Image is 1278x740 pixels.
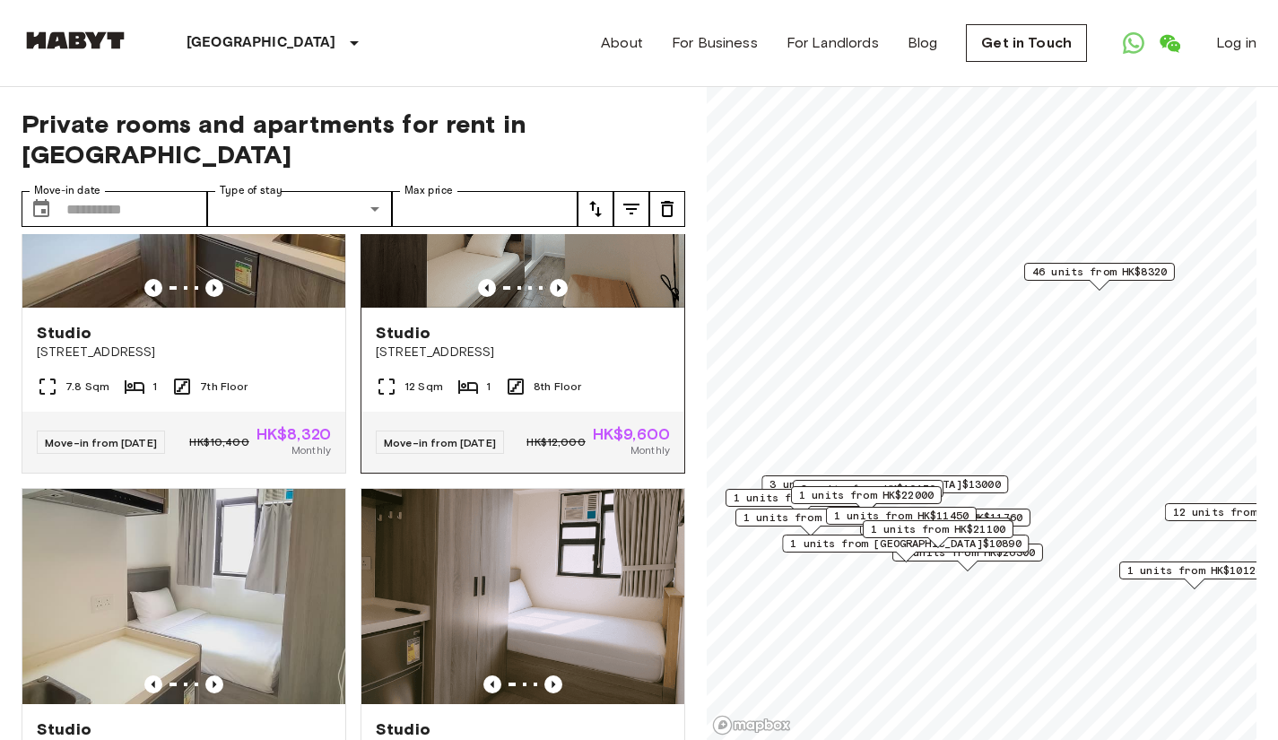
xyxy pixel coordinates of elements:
[376,322,430,344] span: Studio
[478,279,496,297] button: Previous image
[384,436,496,449] span: Move-in from [DATE]
[966,24,1087,62] a: Get in Touch
[735,509,886,536] div: Map marker
[22,91,346,474] a: Marketing picture of unit HK-01-067-042-01Previous imagePrevious imageStudio[STREET_ADDRESS]7.8 S...
[65,379,109,395] span: 7.8 Sqm
[790,535,1021,552] span: 1 units from [GEOGRAPHIC_DATA]$10890
[205,279,223,297] button: Previous image
[1116,25,1152,61] a: Open WhatsApp
[550,279,568,297] button: Previous image
[404,183,453,198] label: Max price
[871,521,1005,537] span: 1 units from HK$21100
[863,520,1013,548] div: Map marker
[1032,264,1167,280] span: 46 units from HK$8320
[908,32,938,54] a: Blog
[22,31,129,49] img: Habyt
[672,32,758,54] a: For Business
[22,109,685,170] span: Private rooms and apartments for rent in [GEOGRAPHIC_DATA]
[37,322,91,344] span: Studio
[544,675,562,693] button: Previous image
[834,508,969,524] span: 1 units from HK$11450
[1216,32,1256,54] a: Log in
[144,279,162,297] button: Previous image
[1024,263,1175,291] div: Map marker
[526,434,585,450] span: HK$12,000
[743,509,878,526] span: 1 units from HK$11200
[361,91,685,474] a: Marketing picture of unit HK-01-067-046-01Previous imagePrevious imageStudio[STREET_ADDRESS]12 Sq...
[593,426,670,442] span: HK$9,600
[826,507,977,535] div: Map marker
[769,476,1000,492] span: 3 units from [GEOGRAPHIC_DATA]$13000
[144,675,162,693] button: Previous image
[782,535,1029,562] div: Map marker
[649,191,685,227] button: tune
[1127,562,1262,579] span: 1 units from HK$10125
[734,490,868,506] span: 1 units from HK$10650
[630,442,670,458] span: Monthly
[152,379,157,395] span: 1
[37,718,91,740] span: Studio
[220,183,283,198] label: Type of stay
[291,442,331,458] span: Monthly
[787,32,879,54] a: For Landlords
[376,718,430,740] span: Studio
[205,675,223,693] button: Previous image
[791,486,942,514] div: Map marker
[1119,562,1270,589] div: Map marker
[189,434,248,450] span: HK$10,400
[376,344,670,361] span: [STREET_ADDRESS]
[483,675,501,693] button: Previous image
[534,379,581,395] span: 8th Floor
[187,32,336,54] p: [GEOGRAPHIC_DATA]
[1152,25,1187,61] a: Open WeChat
[37,344,331,361] span: [STREET_ADDRESS]
[801,481,935,497] span: 2 units from HK$10170
[22,489,345,704] img: Marketing picture of unit HK-01-067-044-01
[799,487,934,503] span: 1 units from HK$22000
[613,191,649,227] button: tune
[404,379,443,395] span: 12 Sqm
[256,426,331,442] span: HK$8,320
[361,489,684,704] img: Marketing picture of unit HK-01-067-052-01
[726,489,876,517] div: Map marker
[34,183,100,198] label: Move-in date
[486,379,491,395] span: 1
[601,32,643,54] a: About
[200,379,248,395] span: 7th Floor
[23,191,59,227] button: Choose date
[578,191,613,227] button: tune
[761,475,1008,503] div: Map marker
[793,480,943,508] div: Map marker
[712,715,791,736] a: Mapbox logo
[45,436,157,449] span: Move-in from [DATE]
